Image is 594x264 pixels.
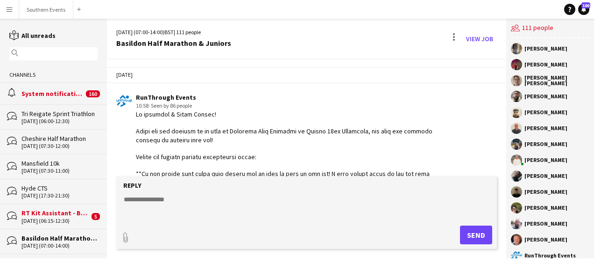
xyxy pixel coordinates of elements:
[524,189,567,195] div: [PERSON_NAME]
[21,168,98,174] div: [DATE] (07:30-11:00)
[123,181,141,190] label: Reply
[524,205,567,211] div: [PERSON_NAME]
[107,67,506,83] div: [DATE]
[21,143,98,149] div: [DATE] (07:30-12:00)
[524,173,567,179] div: [PERSON_NAME]
[524,46,567,51] div: [PERSON_NAME]
[524,221,567,227] div: [PERSON_NAME]
[462,31,497,46] a: View Job
[21,184,98,192] div: Hyde CTS
[524,141,567,147] div: [PERSON_NAME]
[524,253,576,258] div: RunThrough Events
[86,90,100,97] span: 160
[21,134,98,143] div: Cheshire Half Marathon
[21,234,98,242] div: Basildon Half Marathon & Juniors
[524,62,567,67] div: [PERSON_NAME]
[19,0,73,19] button: Southern Events
[511,19,589,38] div: 111 people
[21,110,98,118] div: Tri Reigate Sprint Triathlon
[164,29,174,36] span: BST
[21,218,89,224] div: [DATE] (06:15-12:30)
[524,75,589,86] div: [PERSON_NAME] [PERSON_NAME]
[116,28,231,37] div: [DATE] (07:00-14:00) | 111 people
[524,237,567,242] div: [PERSON_NAME]
[578,4,589,15] a: 180
[21,118,98,125] div: [DATE] (06:00-12:30)
[21,209,89,217] div: RT Kit Assistant - Birmingham Running Festival
[21,159,98,168] div: Mansfield 10k
[136,93,436,102] div: RunThrough Events
[21,242,98,249] div: [DATE] (07:00-14:00)
[524,94,567,99] div: [PERSON_NAME]
[524,110,567,115] div: [PERSON_NAME]
[148,102,192,109] span: · Seen by 86 people
[136,102,436,110] div: 10:58
[21,89,84,98] div: System notifications
[524,125,567,131] div: [PERSON_NAME]
[524,157,567,163] div: [PERSON_NAME]
[92,213,100,220] span: 5
[460,226,492,244] button: Send
[21,192,98,199] div: [DATE] (17:30-21:30)
[581,2,590,8] span: 180
[9,31,56,40] a: All unreads
[116,39,231,47] div: Basildon Half Marathon & Juniors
